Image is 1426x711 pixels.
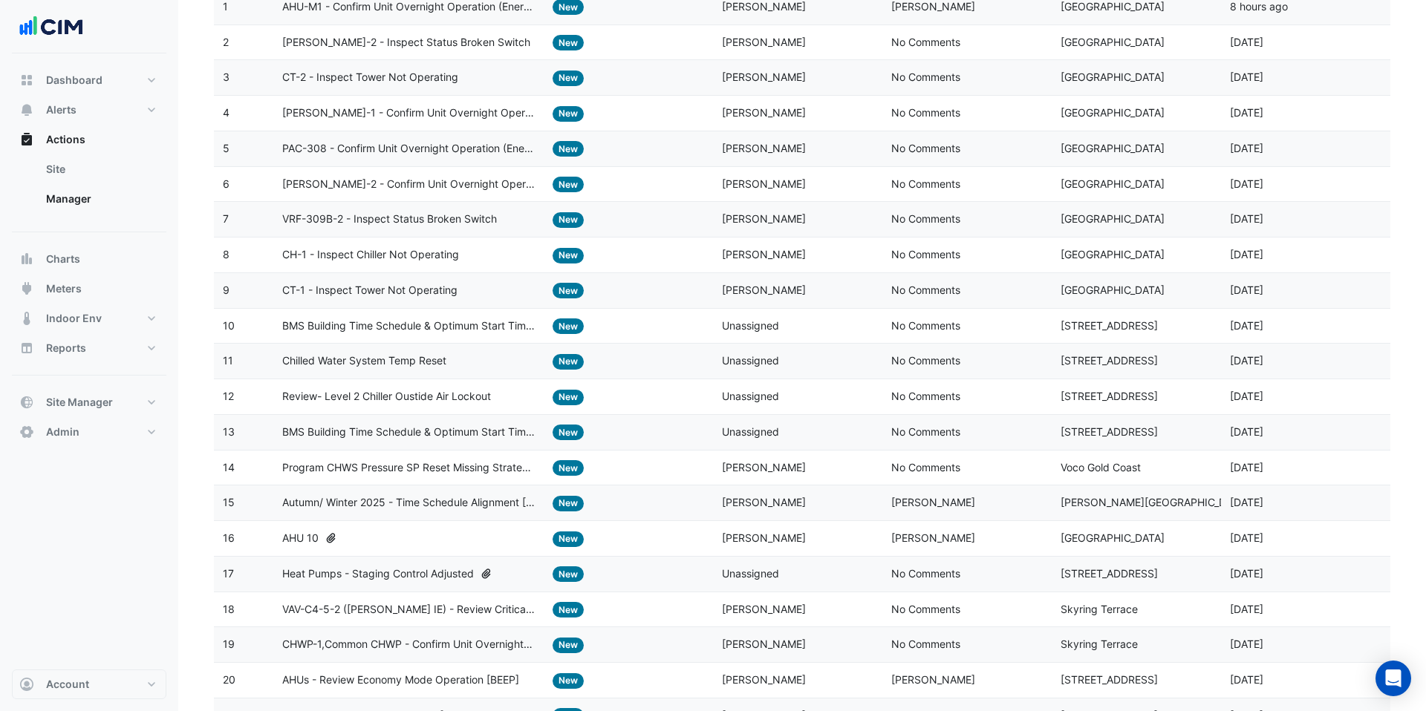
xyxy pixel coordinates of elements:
[46,341,86,355] span: Reports
[282,353,446,370] span: Chilled Water System Temp Reset
[722,461,806,474] span: [PERSON_NAME]
[223,106,229,119] span: 4
[722,319,779,332] span: Unassigned
[553,71,584,86] span: New
[891,284,960,296] span: No Comments
[46,102,76,117] span: Alerts
[223,531,235,544] span: 16
[1061,142,1165,154] span: [GEOGRAPHIC_DATA]
[46,132,85,147] span: Actions
[891,248,960,261] span: No Comments
[891,212,960,225] span: No Comments
[19,102,34,117] app-icon: Alerts
[223,284,229,296] span: 9
[19,341,34,355] app-icon: Reports
[12,65,166,95] button: Dashboard
[553,318,584,334] span: New
[722,248,806,261] span: [PERSON_NAME]
[12,669,166,699] button: Account
[223,354,233,367] span: 11
[722,638,806,650] span: [PERSON_NAME]
[1230,142,1263,154] span: 2025-08-10T17:05:59.014
[891,319,960,332] span: No Comments
[282,140,535,157] span: PAC-308 - Confirm Unit Overnight Operation (Energy Waste)
[553,248,584,263] span: New
[46,252,80,266] span: Charts
[1061,638,1138,650] span: Skyring Terrace
[1230,461,1263,474] span: 2025-08-05T14:35:18.348
[46,281,82,296] span: Meters
[891,390,960,402] span: No Comments
[1230,425,1263,438] span: 2025-08-05T14:59:49.800
[282,176,535,193] span: [PERSON_NAME]-2 - Confirm Unit Overnight Operation (Energy Waste)
[891,177,960,190] span: No Comments
[1061,284,1165,296] span: [GEOGRAPHIC_DATA]
[12,125,166,154] button: Actions
[891,71,960,83] span: No Comments
[891,567,960,580] span: No Comments
[223,673,235,686] span: 20
[12,95,166,125] button: Alerts
[282,282,458,299] span: CT-1 - Inspect Tower Not Operating
[223,461,235,474] span: 14
[282,494,535,511] span: Autumn/ Winter 2025 - Time Schedule Alignment [BEEP]
[19,252,34,266] app-icon: Charts
[34,184,166,214] a: Manager
[1061,248,1165,261] span: [GEOGRAPHIC_DATA]
[1061,531,1165,544] span: [GEOGRAPHIC_DATA]
[12,274,166,304] button: Meters
[18,12,85,42] img: Company Logo
[553,460,584,476] span: New
[1230,354,1263,367] span: 2025-08-05T15:43:33.828
[891,496,975,508] span: [PERSON_NAME]
[1061,425,1158,438] span: [STREET_ADDRESS]
[1061,567,1158,580] span: [STREET_ADDRESS]
[722,567,779,580] span: Unassigned
[1061,390,1158,402] span: [STREET_ADDRESS]
[46,425,79,439] span: Admin
[722,284,806,296] span: [PERSON_NAME]
[553,390,584,405] span: New
[12,417,166,447] button: Admin
[722,603,806,615] span: [PERSON_NAME]
[553,177,584,192] span: New
[19,281,34,296] app-icon: Meters
[1230,71,1263,83] span: 2025-08-12T13:39:06.551
[553,602,584,617] span: New
[553,106,584,122] span: New
[722,36,806,48] span: [PERSON_NAME]
[891,461,960,474] span: No Comments
[553,531,584,547] span: New
[223,425,235,438] span: 13
[1230,319,1263,332] span: 2025-08-05T15:58:05.351
[223,638,235,650] span: 19
[282,530,319,547] span: AHU 10
[1230,212,1263,225] span: 2025-08-08T14:10:31.307
[12,387,166,417] button: Site Manager
[46,73,102,88] span: Dashboard
[891,531,975,544] span: [PERSON_NAME]
[722,531,806,544] span: [PERSON_NAME]
[223,248,229,261] span: 8
[891,142,960,154] span: No Comments
[891,106,960,119] span: No Comments
[223,142,229,154] span: 5
[1061,36,1165,48] span: [GEOGRAPHIC_DATA]
[553,35,584,50] span: New
[19,73,34,88] app-icon: Dashboard
[282,34,530,51] span: [PERSON_NAME]-2 - Inspect Status Broken Switch
[891,638,960,650] span: No Comments
[1061,177,1165,190] span: [GEOGRAPHIC_DATA]
[1061,319,1158,332] span: [STREET_ADDRESS]
[1230,567,1263,580] span: 2025-07-23T12:54:44.555
[1061,461,1141,474] span: Voco Gold Coast
[19,132,34,147] app-icon: Actions
[891,603,960,615] span: No Comments
[1230,531,1263,544] span: 2025-07-28T15:12:17.588
[282,672,519,689] span: AHUs - Review Economy Mode Operation [BEEP]
[19,425,34,439] app-icon: Admin
[282,566,474,583] span: Heat Pumps - Staging Control Adjusted
[553,141,584,157] span: New
[1230,496,1263,508] span: 2025-07-28T16:03:18.926
[1230,390,1263,402] span: 2025-08-05T15:24:22.234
